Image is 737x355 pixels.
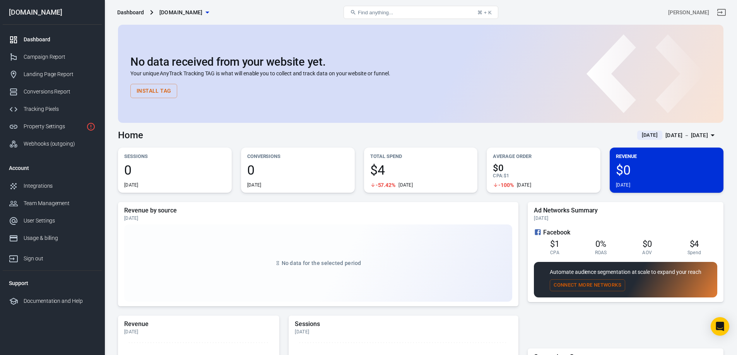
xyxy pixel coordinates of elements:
div: ⌘ + K [477,10,492,15]
a: Conversions Report [3,83,102,100]
span: $0 [616,163,717,177]
span: 0 [124,163,226,177]
a: Webhooks (outgoing) [3,135,102,153]
p: Your unique AnyTrack Tracking TAG is what will enable you to collect and track data on your websi... [130,70,711,78]
div: Dashboard [24,36,96,44]
p: Revenue [616,152,717,160]
div: Usage & billing [24,234,96,242]
span: CPA : [493,173,503,178]
span: 0 [247,163,349,177]
p: Total Spend [370,152,472,160]
div: [DATE] － [DATE] [665,131,708,140]
a: Landing Page Report [3,66,102,83]
h5: Ad Networks Summary [534,207,717,214]
div: Sign out [24,255,96,263]
div: Integrations [24,182,96,190]
div: [DATE] [517,182,531,188]
div: [DATE] [124,215,512,221]
span: ROAS [595,250,607,256]
a: Sign out [712,3,731,22]
div: Landing Page Report [24,70,96,78]
span: Find anything... [358,10,393,15]
a: Tracking Pixels [3,100,102,118]
div: [DATE] [124,182,139,188]
a: Team Management [3,195,102,212]
div: Team Management [24,199,96,207]
p: Conversions [247,152,349,160]
div: Property Settings [24,122,83,131]
h5: Revenue by source [124,207,512,214]
div: Tracking Pixels [24,105,96,113]
h2: No data received from your website yet. [130,56,711,68]
button: [DATE][DATE] － [DATE] [631,129,723,142]
span: sleepbetterinfo.com [159,8,203,17]
span: $1 [504,173,509,178]
span: $4 [690,239,699,249]
div: [DATE] [398,182,413,188]
a: Integrations [3,177,102,195]
div: Documentation and Help [24,297,96,305]
span: $1 [550,239,559,249]
button: Connect More Networks [550,279,625,291]
li: Support [3,274,102,292]
div: [DATE] [534,215,717,221]
span: $0 [493,163,594,173]
a: Usage & billing [3,229,102,247]
h5: Sessions [295,320,512,328]
h5: Revenue [124,320,273,328]
span: No data for the selected period [282,260,361,266]
a: Campaign Report [3,48,102,66]
div: Conversions Report [24,88,96,96]
svg: Facebook Ads [534,228,542,237]
button: Find anything...⌘ + K [344,6,498,19]
p: Sessions [124,152,226,160]
div: Account id: ssz0EPfR [668,8,709,17]
a: Sign out [3,247,102,267]
p: Average Order [493,152,594,160]
div: Campaign Report [24,53,96,61]
h3: Home [118,130,143,141]
span: 0% [595,239,606,249]
div: Dashboard [117,8,144,16]
span: AOV [642,250,652,256]
a: Property Settings [3,118,102,135]
div: [DATE] [247,182,262,188]
div: Webhooks (outgoing) [24,140,96,148]
button: Install Tag [130,84,177,98]
span: $4 [370,163,472,177]
span: Spend [687,250,701,256]
span: CPA [550,250,559,256]
div: [DATE] [616,182,630,188]
span: -57.42% [376,182,396,188]
div: Facebook [534,228,717,237]
a: User Settings [3,212,102,229]
span: [DATE] [639,131,661,139]
p: Automate audience segmentation at scale to expand your reach [550,268,701,276]
span: -100% [498,182,514,188]
li: Account [3,159,102,177]
div: [DATE] [124,329,273,335]
div: [DOMAIN_NAME] [3,9,102,16]
div: Open Intercom Messenger [711,317,729,336]
button: [DOMAIN_NAME] [156,5,212,20]
span: $0 [643,239,652,249]
a: Dashboard [3,31,102,48]
div: User Settings [24,217,96,225]
svg: Property is not installed yet [86,122,96,131]
div: [DATE] [295,329,512,335]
